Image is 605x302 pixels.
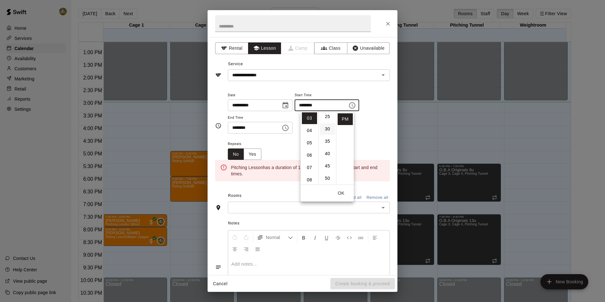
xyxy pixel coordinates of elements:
button: Yes [244,148,261,160]
button: Right Align [241,243,252,255]
button: Format Italics [310,232,321,243]
ul: Select hours [301,111,318,185]
button: Format Bold [298,232,309,243]
button: Choose date, selected date is Aug 12, 2025 [279,99,292,112]
button: Left Align [370,232,380,243]
li: 45 minutes [320,160,335,172]
button: Format Strikethrough [333,232,343,243]
li: 6 hours [302,149,317,161]
button: Center Align [229,243,240,255]
button: Open [379,203,388,212]
ul: Select meridiem [336,111,354,185]
button: Insert Link [355,232,366,243]
li: 3 hours [302,112,317,124]
span: Date [228,91,292,100]
button: Insert Code [344,232,355,243]
button: Open [379,71,388,79]
button: Justify Align [252,243,263,255]
li: 40 minutes [320,148,335,160]
li: PM [338,113,353,125]
button: Undo [229,232,240,243]
button: Class [314,42,347,54]
svg: Timing [215,123,221,129]
li: 5 hours [302,137,317,149]
button: Format Underline [321,232,332,243]
span: End Time [228,114,292,122]
button: Lesson [248,42,281,54]
button: Unavailable [347,42,390,54]
button: Choose time, selected time is 3:30 PM [279,122,292,134]
button: Rental [215,42,248,54]
span: Normal [266,234,288,241]
li: 30 minutes [320,123,335,135]
span: Service [228,62,243,66]
li: 4 hours [302,125,317,136]
li: 25 minutes [320,111,335,123]
span: Rooms [228,193,242,198]
svg: Notes [215,264,221,270]
span: Repeats [228,140,266,148]
span: Camps can only be created in the Services page [281,42,315,54]
svg: Service [215,72,221,78]
span: Start Time [295,91,359,100]
li: 8 hours [302,174,317,186]
div: outlined button group [228,148,261,160]
button: Close [382,18,394,29]
button: Remove all [365,193,390,203]
button: Redo [241,232,252,243]
div: Pitching Lesson has a duration of 1 hour . Please update the start and end times. [231,162,385,179]
button: Formatting Options [254,232,296,243]
button: Choose time, selected time is 3:00 PM [346,99,359,112]
li: 35 minutes [320,135,335,147]
li: 50 minutes [320,173,335,184]
button: Cancel [210,278,230,290]
button: OK [331,187,351,199]
li: 7 hours [302,162,317,173]
span: Notes [228,218,390,229]
button: Add all [345,193,365,203]
svg: Rooms [215,204,221,211]
ul: Select minutes [318,111,336,185]
button: No [228,148,244,160]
